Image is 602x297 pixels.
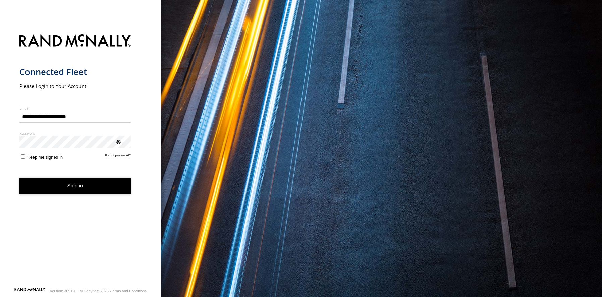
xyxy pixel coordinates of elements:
[19,131,131,136] label: Password
[21,154,25,159] input: Keep me signed in
[19,33,131,50] img: Rand McNally
[115,138,121,145] div: ViewPassword
[19,30,142,287] form: main
[19,83,131,89] h2: Please Login to Your Account
[50,289,75,293] div: Version: 305.01
[27,155,63,160] span: Keep me signed in
[105,153,131,160] a: Forgot password?
[19,105,131,111] label: Email
[80,289,147,293] div: © Copyright 2025 -
[14,288,45,294] a: Visit our Website
[19,66,131,77] h1: Connected Fleet
[111,289,147,293] a: Terms and Conditions
[19,178,131,194] button: Sign in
